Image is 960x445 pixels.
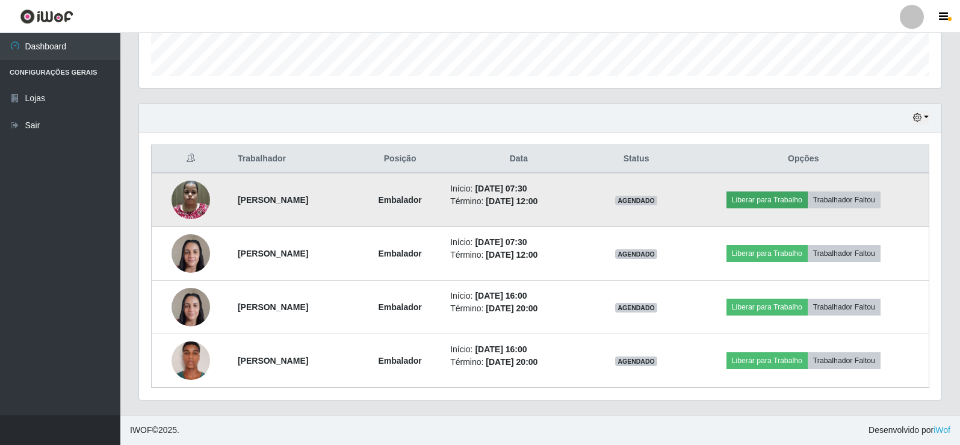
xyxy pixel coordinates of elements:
li: Início: [450,236,587,249]
button: Trabalhador Faltou [808,191,881,208]
th: Opções [678,145,929,173]
button: Liberar para Trabalho [726,191,808,208]
li: Término: [450,356,587,369]
button: Liberar para Trabalho [726,245,808,262]
th: Data [443,145,594,173]
span: © 2025 . [130,424,179,437]
th: Posição [357,145,443,173]
img: 1751767387736.jpeg [172,335,210,386]
button: Trabalhador Faltou [808,299,881,316]
strong: [PERSON_NAME] [238,356,308,366]
span: AGENDADO [615,249,657,259]
button: Liberar para Trabalho [726,299,808,316]
button: Trabalhador Faltou [808,245,881,262]
time: [DATE] 20:00 [486,357,537,367]
li: Término: [450,302,587,315]
span: Desenvolvido por [869,424,950,437]
strong: Embalador [378,249,421,258]
time: [DATE] 16:00 [475,291,527,300]
img: 1738436502768.jpeg [172,281,210,332]
strong: Embalador [378,195,421,205]
strong: [PERSON_NAME] [238,302,308,312]
time: [DATE] 07:30 [475,237,527,247]
li: Início: [450,290,587,302]
a: iWof [934,425,950,435]
img: 1738436502768.jpeg [172,228,210,279]
span: AGENDADO [615,303,657,313]
strong: Embalador [378,302,421,312]
li: Início: [450,182,587,195]
span: AGENDADO [615,196,657,205]
img: CoreUI Logo [20,9,73,24]
time: [DATE] 12:00 [486,250,537,260]
button: Liberar para Trabalho [726,352,808,369]
time: [DATE] 07:30 [475,184,527,193]
time: [DATE] 16:00 [475,344,527,354]
strong: [PERSON_NAME] [238,195,308,205]
strong: Embalador [378,356,421,366]
th: Trabalhador [231,145,357,173]
strong: [PERSON_NAME] [238,249,308,258]
span: AGENDADO [615,356,657,366]
th: Status [594,145,678,173]
span: IWOF [130,425,152,435]
button: Trabalhador Faltou [808,352,881,369]
li: Término: [450,249,587,261]
img: 1712714567127.jpeg [172,174,210,225]
time: [DATE] 20:00 [486,303,537,313]
li: Início: [450,343,587,356]
li: Término: [450,195,587,208]
time: [DATE] 12:00 [486,196,537,206]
